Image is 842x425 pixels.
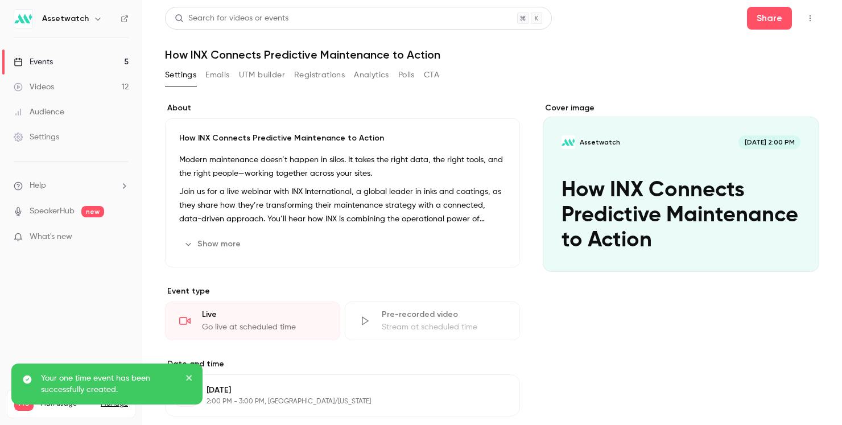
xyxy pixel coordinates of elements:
[14,180,129,192] li: help-dropdown-opener
[202,321,326,333] div: Go live at scheduled time
[30,180,46,192] span: Help
[202,309,326,320] div: Live
[14,106,64,118] div: Audience
[185,373,193,386] button: close
[165,66,196,84] button: Settings
[382,309,506,320] div: Pre-recorded video
[207,385,460,396] p: [DATE]
[345,302,520,340] div: Pre-recorded videoStream at scheduled time
[41,373,178,395] p: Your one time event has been successfully created.
[165,286,520,297] p: Event type
[207,397,460,406] p: 2:00 PM - 3:00 PM, [GEOGRAPHIC_DATA]/[US_STATE]
[382,321,506,333] div: Stream at scheduled time
[14,56,53,68] div: Events
[165,358,520,370] label: Date and time
[165,102,520,114] label: About
[424,66,439,84] button: CTA
[42,13,89,24] h6: Assetwatch
[354,66,389,84] button: Analytics
[179,153,506,180] p: Modern maintenance doesn’t happen in silos. It takes the right data, the right tools, and the rig...
[294,66,345,84] button: Registrations
[14,81,54,93] div: Videos
[81,206,104,217] span: new
[543,102,819,114] label: Cover image
[14,10,32,28] img: Assetwatch
[165,48,819,61] h1: How INX Connects Predictive Maintenance to Action
[543,102,819,272] section: Cover image
[14,131,59,143] div: Settings
[179,235,247,253] button: Show more
[398,66,415,84] button: Polls
[165,302,340,340] div: LiveGo live at scheduled time
[179,133,506,144] p: How INX Connects Predictive Maintenance to Action
[179,185,506,226] p: Join us for a live webinar with INX International, a global leader in inks and coatings, as they ...
[30,231,72,243] span: What's new
[175,13,288,24] div: Search for videos or events
[205,66,229,84] button: Emails
[239,66,285,84] button: UTM builder
[30,205,75,217] a: SpeakerHub
[747,7,792,30] button: Share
